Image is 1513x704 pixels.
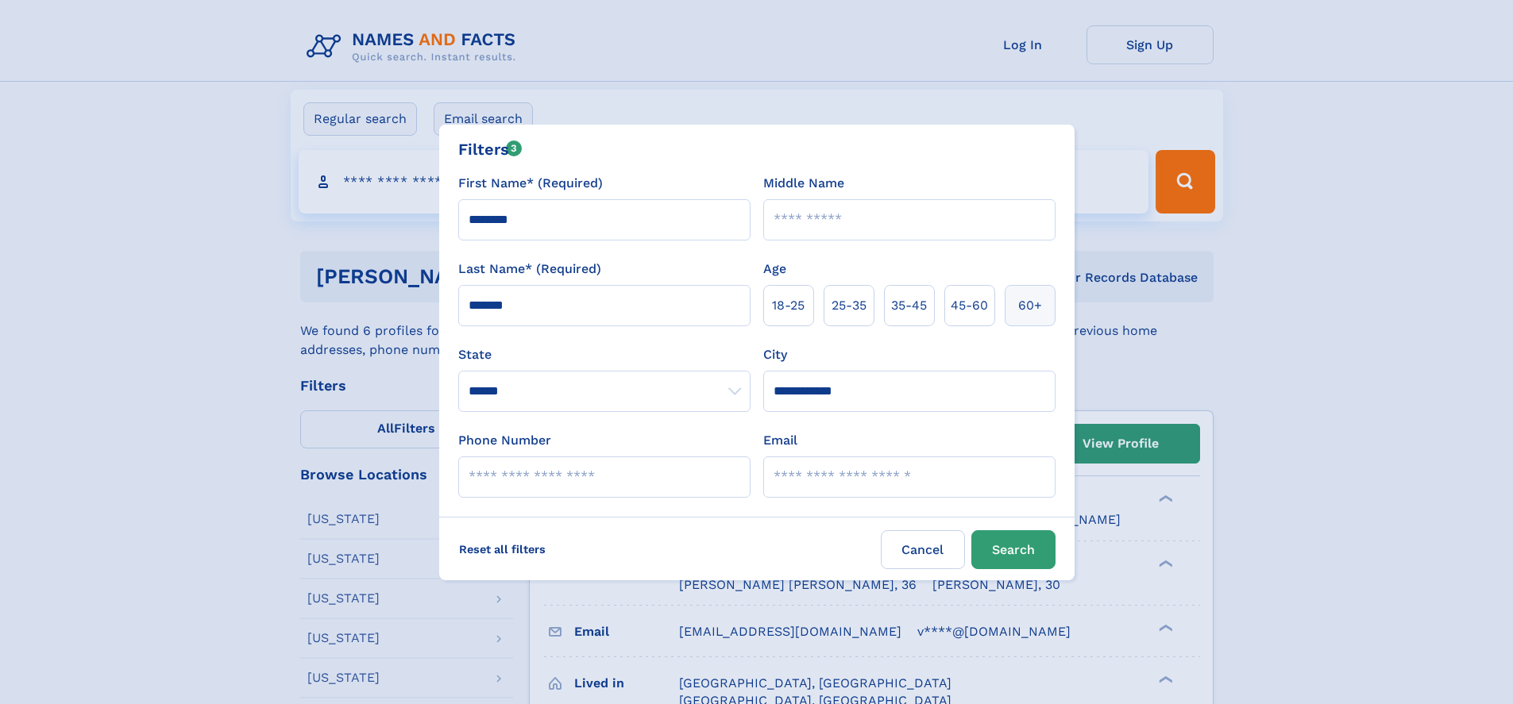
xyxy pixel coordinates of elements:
[449,530,556,568] label: Reset all filters
[951,296,988,315] span: 45‑60
[881,530,965,569] label: Cancel
[1018,296,1042,315] span: 60+
[971,530,1056,569] button: Search
[458,431,551,450] label: Phone Number
[832,296,867,315] span: 25‑35
[458,260,601,279] label: Last Name* (Required)
[458,174,603,193] label: First Name* (Required)
[891,296,927,315] span: 35‑45
[458,137,523,161] div: Filters
[458,345,751,364] label: State
[763,431,797,450] label: Email
[772,296,805,315] span: 18‑25
[763,345,787,364] label: City
[763,260,786,279] label: Age
[763,174,844,193] label: Middle Name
